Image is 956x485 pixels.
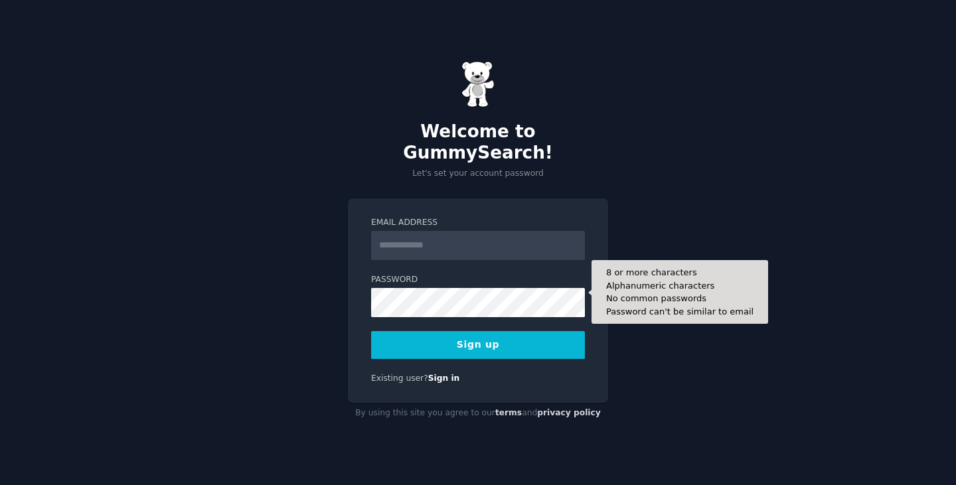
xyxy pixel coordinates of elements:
[371,274,585,286] label: Password
[495,408,522,417] a: terms
[348,121,608,163] h2: Welcome to GummySearch!
[371,374,428,383] span: Existing user?
[348,168,608,180] p: Let's set your account password
[371,331,585,359] button: Sign up
[428,374,460,383] a: Sign in
[537,408,601,417] a: privacy policy
[371,217,585,229] label: Email Address
[461,61,495,107] img: Gummy Bear
[348,403,608,424] div: By using this site you agree to our and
